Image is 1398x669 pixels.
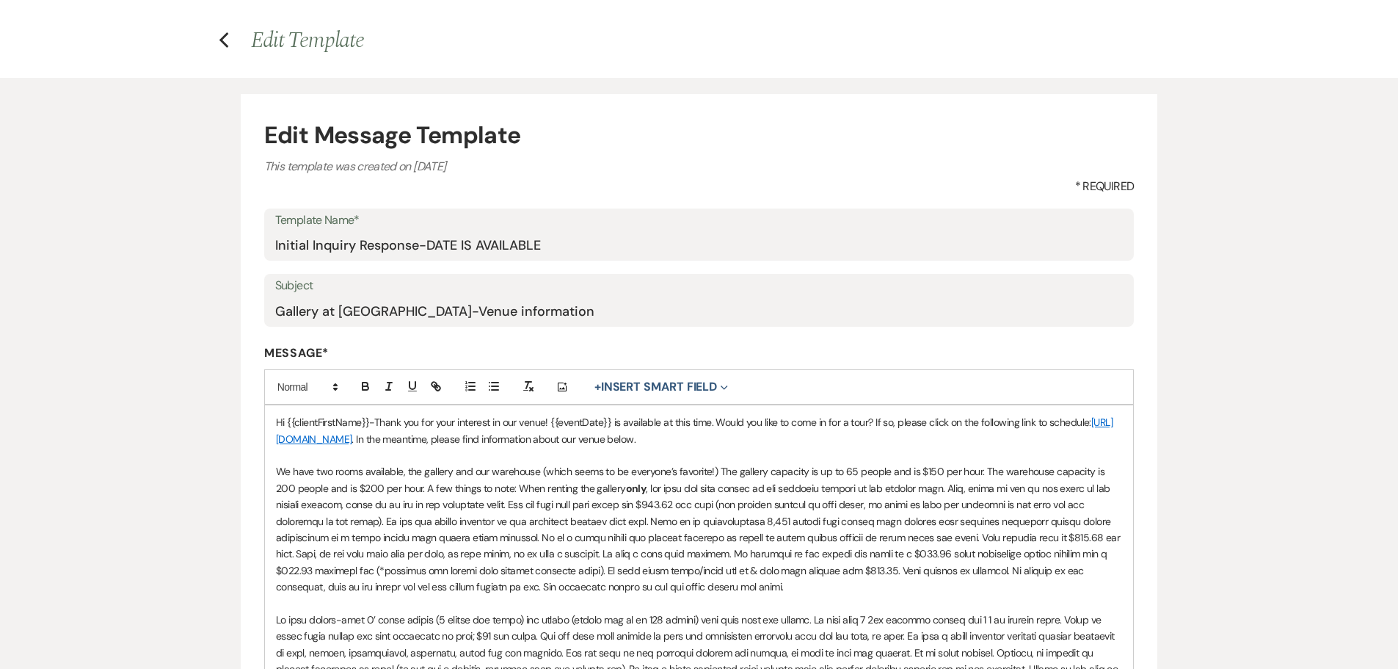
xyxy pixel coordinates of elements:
p: Hi {{clientFirstName}}-Thank you for your interest in our venue! {{eventDate}} is available at th... [276,414,1123,447]
label: Subject [275,275,1124,297]
span: + [594,381,601,393]
label: Template Name* [275,210,1124,231]
span: Edit Template [251,23,363,57]
label: Message* [264,345,1135,361]
a: [URL][DOMAIN_NAME] [276,416,1113,445]
button: Insert Smart Field [589,378,733,396]
h4: Edit Message Template [264,117,1135,153]
span: * Required [1075,178,1135,195]
p: This template was created on [DATE] [264,157,1135,176]
strong: only [626,482,647,495]
p: We have two rooms available, the gallery and our warehouse (which seems to be everyone’s favorite... [276,463,1123,595]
